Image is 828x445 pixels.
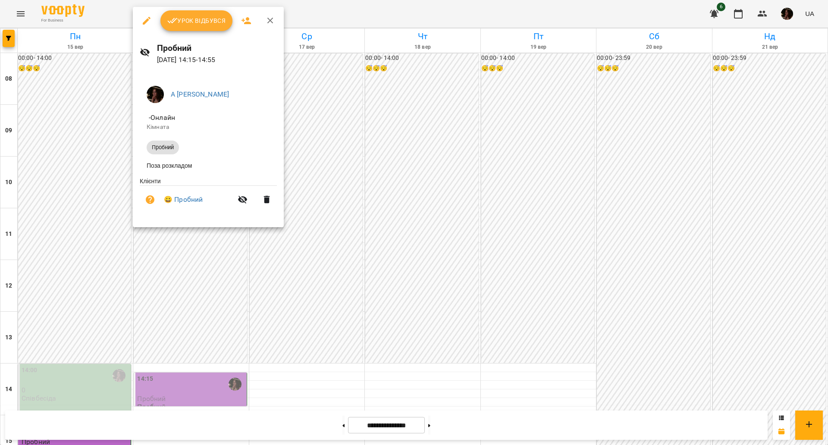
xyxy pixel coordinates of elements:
button: Урок відбувся [160,10,233,31]
img: 1b79b5faa506ccfdadca416541874b02.jpg [147,86,164,103]
span: Урок відбувся [167,16,226,26]
a: А [PERSON_NAME] [171,90,229,98]
button: Візит ще не сплачено. Додати оплату? [140,189,160,210]
p: Кімната [147,123,270,132]
ul: Клієнти [140,177,277,217]
a: 😀 Пробний [164,194,203,205]
li: Поза розкладом [140,158,277,173]
h6: Пробний [157,41,277,55]
span: Пробний [147,144,179,151]
p: [DATE] 14:15 - 14:55 [157,55,277,65]
span: - Онлайн [147,113,177,122]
